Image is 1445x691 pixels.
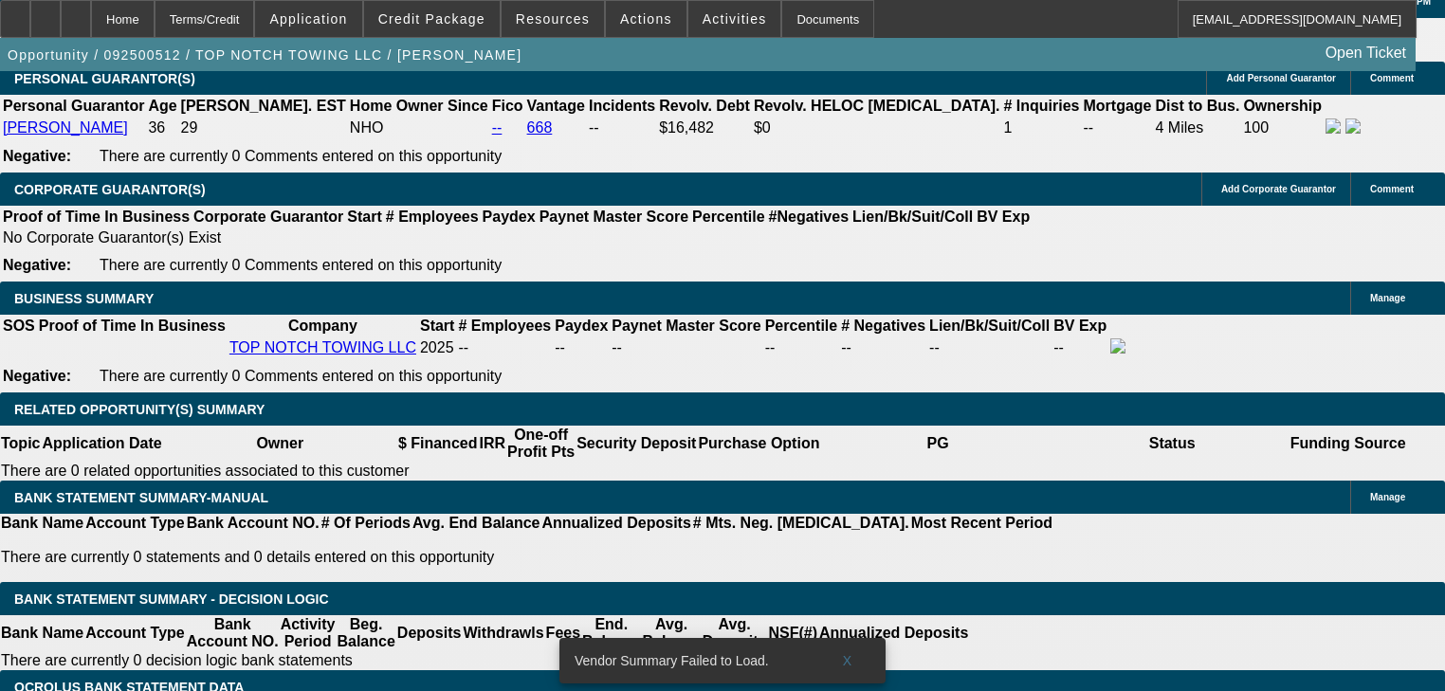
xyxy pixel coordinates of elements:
button: Credit Package [364,1,500,37]
td: 36 [147,118,177,138]
td: -- [928,337,1051,358]
span: X [843,653,853,668]
th: One-off Profit Pts [506,426,576,462]
b: Start [347,209,381,225]
b: Lien/Bk/Suit/Coll [929,318,1050,334]
th: SOS [2,317,36,336]
b: # Negatives [841,318,925,334]
span: Resources [516,11,590,27]
th: End. Balance [581,615,641,651]
b: Negative: [3,148,71,164]
b: Vantage [527,98,585,114]
b: # Employees [458,318,551,334]
td: -- [554,337,609,358]
div: Vendor Summary Failed to Load. [559,638,817,683]
b: # Inquiries [1003,98,1079,114]
span: There are currently 0 Comments entered on this opportunity [100,148,502,164]
th: Activity Period [280,615,337,651]
img: facebook-icon.png [1110,338,1125,354]
button: Activities [688,1,781,37]
th: Owner [163,426,397,462]
button: Resources [502,1,604,37]
span: -- [458,339,468,355]
span: PERSONAL GUARANTOR(S) [14,71,195,86]
button: Actions [606,1,686,37]
a: [PERSON_NAME] [3,119,128,136]
th: Bank Account NO. [186,514,320,533]
th: Account Type [84,615,186,651]
th: # Of Periods [320,514,412,533]
th: Proof of Time In Business [2,208,191,227]
th: Most Recent Period [910,514,1053,533]
span: Application [269,11,347,27]
th: Avg. Balance [641,615,701,651]
span: Manage [1370,293,1405,303]
img: facebook-icon.png [1326,118,1341,134]
b: Paydex [483,209,536,225]
td: No Corporate Guarantor(s) Exist [2,228,1038,247]
td: 2025 [419,337,455,358]
p: There are currently 0 statements and 0 details entered on this opportunity [1,549,1052,566]
th: PG [820,426,1054,462]
th: Avg. End Balance [412,514,541,533]
img: linkedin-icon.png [1345,118,1361,134]
span: Activities [703,11,767,27]
th: Annualized Deposits [540,514,691,533]
th: Purchase Option [697,426,820,462]
b: Personal Guarantor [3,98,144,114]
span: Comment [1370,73,1414,83]
b: Negative: [3,368,71,384]
span: Add Personal Guarantor [1226,73,1336,83]
b: Age [148,98,176,114]
th: Bank Account NO. [186,615,280,651]
b: Negative: [3,257,71,273]
td: -- [1083,118,1153,138]
b: Percentile [692,209,764,225]
b: Corporate Guarantor [193,209,343,225]
th: Deposits [396,615,463,651]
a: 668 [527,119,553,136]
b: #Negatives [769,209,850,225]
b: [PERSON_NAME]. EST [181,98,346,114]
td: 100 [1242,118,1323,138]
span: Add Corporate Guarantor [1221,184,1336,194]
span: Comment [1370,184,1414,194]
td: NHO [349,118,489,138]
span: CORPORATE GUARANTOR(S) [14,182,206,197]
th: $ Financed [397,426,479,462]
span: Actions [620,11,672,27]
b: # Employees [386,209,479,225]
th: Withdrawls [462,615,544,651]
b: Paydex [555,318,608,334]
b: Paynet Master Score [540,209,688,225]
div: -- [612,339,760,356]
b: Revolv. Debt [659,98,750,114]
button: Application [255,1,361,37]
th: NSF(#) [767,615,818,651]
th: Status [1055,426,1290,462]
b: Mortgage [1084,98,1152,114]
b: Dist to Bus. [1156,98,1240,114]
span: BUSINESS SUMMARY [14,291,154,306]
b: Incidents [589,98,655,114]
th: Beg. Balance [336,615,395,651]
div: -- [765,339,837,356]
th: Security Deposit [576,426,697,462]
div: -- [841,339,925,356]
b: Fico [492,98,523,114]
th: IRR [478,426,506,462]
b: Paynet Master Score [612,318,760,334]
b: Start [420,318,454,334]
span: There are currently 0 Comments entered on this opportunity [100,368,502,384]
th: Account Type [84,514,186,533]
span: BANK STATEMENT SUMMARY-MANUAL [14,490,268,505]
a: TOP NOTCH TOWING LLC [229,339,416,355]
b: Ownership [1243,98,1322,114]
span: RELATED OPPORTUNITY(S) SUMMARY [14,402,265,417]
span: Opportunity / 092500512 / TOP NOTCH TOWING LLC / [PERSON_NAME] [8,47,521,63]
td: -- [588,118,656,138]
td: 29 [180,118,347,138]
span: Manage [1370,492,1405,502]
th: Application Date [41,426,162,462]
b: Company [288,318,357,334]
